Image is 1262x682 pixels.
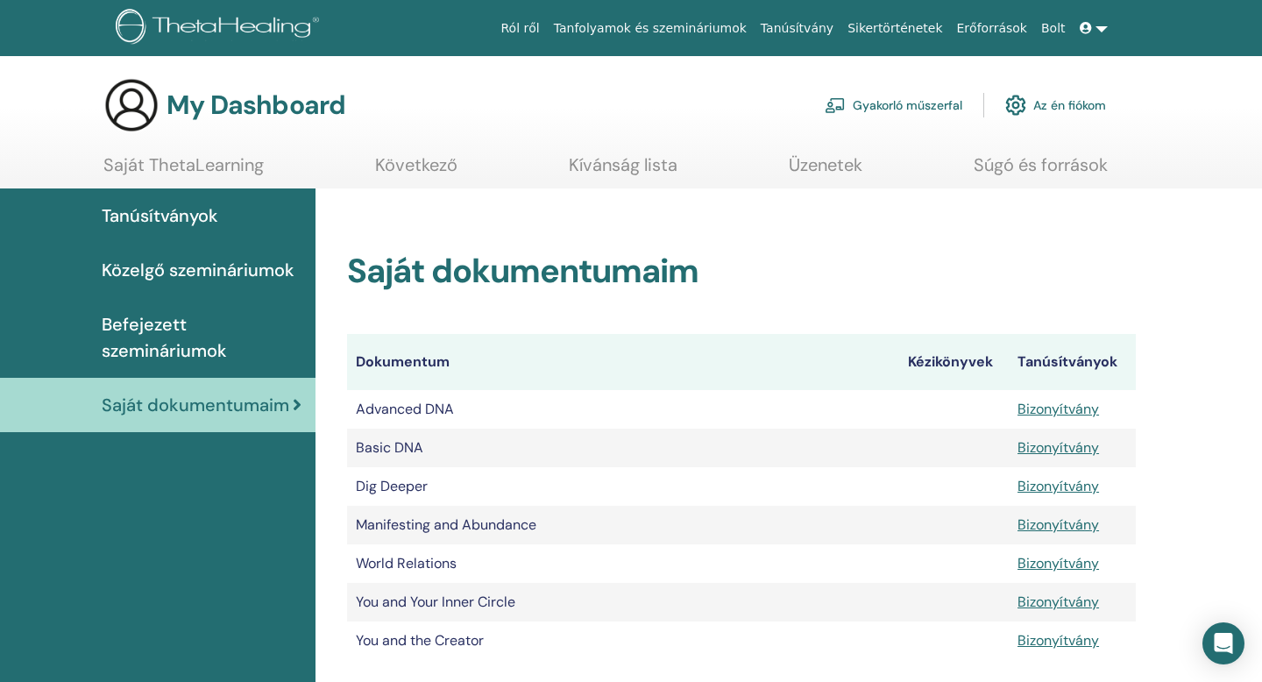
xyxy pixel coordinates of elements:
a: Bizonyítvány [1017,631,1099,650]
a: Következő [375,154,457,188]
a: Gyakorló műszerfal [825,86,962,124]
a: Sikertörténetek [840,12,949,45]
a: Bizonyítvány [1017,515,1099,534]
a: Tanfolyamok és szemináriumok [547,12,754,45]
th: Dokumentum [347,334,899,390]
div: Open Intercom Messenger [1202,622,1244,664]
td: You and Your Inner Circle [347,583,899,622]
a: Ról ről [494,12,547,45]
span: Saját dokumentumaim [102,392,289,418]
a: Saját ThetaLearning [103,154,264,188]
span: Közelgő szemináriumok [102,257,294,283]
img: generic-user-icon.jpg [103,77,160,133]
th: Kézikönyvek [899,334,1009,390]
a: Bizonyítvány [1017,554,1099,572]
td: Manifesting and Abundance [347,506,899,544]
img: chalkboard-teacher.svg [825,97,846,113]
img: cog.svg [1005,90,1026,120]
td: Advanced DNA [347,390,899,429]
a: Bolt [1034,12,1073,45]
td: Dig Deeper [347,467,899,506]
span: Befejezett szemináriumok [102,311,301,364]
a: Erőforrások [950,12,1034,45]
td: You and the Creator [347,622,899,660]
h3: My Dashboard [167,89,345,121]
a: Súgó és források [974,154,1108,188]
td: World Relations [347,544,899,583]
a: Bizonyítvány [1017,438,1099,457]
h2: Saját dokumentumaim [347,252,1136,292]
a: Bizonyítvány [1017,593,1099,611]
th: Tanúsítványok [1009,334,1136,390]
td: Basic DNA [347,429,899,467]
a: Üzenetek [789,154,862,188]
a: Bizonyítvány [1017,400,1099,418]
a: Az én fiókom [1005,86,1106,124]
a: Kívánság lista [569,154,677,188]
a: Bizonyítvány [1017,477,1099,495]
img: logo.png [116,9,325,48]
span: Tanúsítványok [102,202,218,229]
a: Tanúsítvány [754,12,840,45]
